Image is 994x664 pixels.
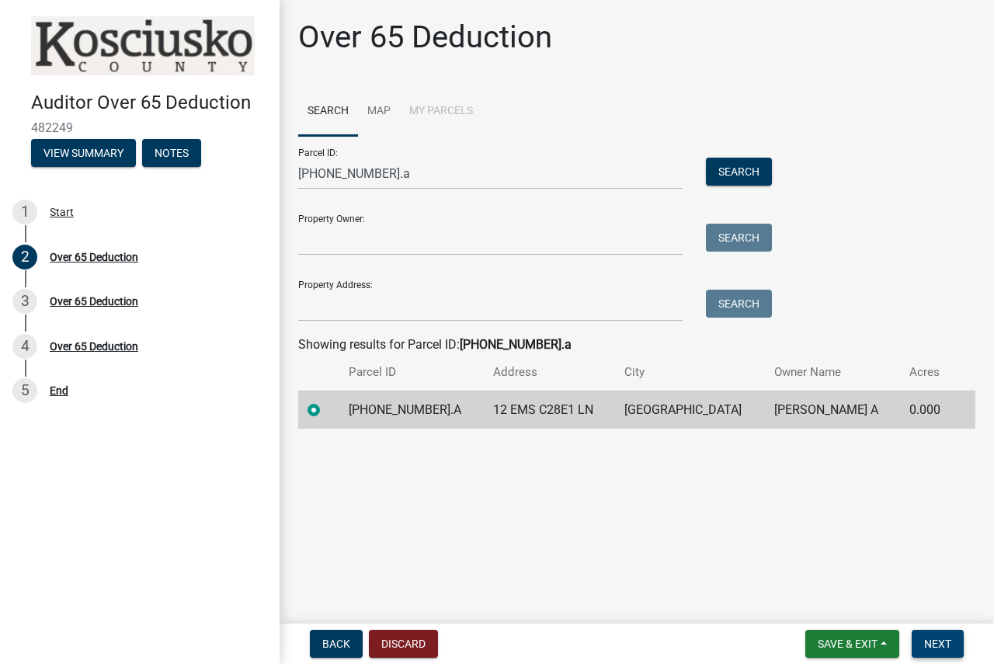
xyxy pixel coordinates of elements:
span: Next [924,638,951,650]
div: 1 [12,200,37,224]
span: 482249 [31,120,248,135]
a: Map [358,87,400,137]
button: Search [706,224,772,252]
span: Back [322,638,350,650]
button: View Summary [31,139,136,167]
th: Address [484,354,615,391]
th: Owner Name [765,354,900,391]
wm-modal-confirm: Notes [142,148,201,160]
div: 5 [12,378,37,403]
button: Back [310,630,363,658]
wm-modal-confirm: Summary [31,148,136,160]
span: Save & Exit [818,638,878,650]
button: Search [706,290,772,318]
button: Search [706,158,772,186]
div: Showing results for Parcel ID: [298,335,975,354]
div: 4 [12,334,37,359]
td: [PHONE_NUMBER].A [339,391,484,429]
th: City [615,354,765,391]
button: Notes [142,139,201,167]
td: 12 EMS C28E1 LN [484,391,615,429]
img: Kosciusko County, Indiana [31,16,255,75]
div: Start [50,207,74,217]
div: End [50,385,68,396]
button: Save & Exit [805,630,899,658]
h1: Over 65 Deduction [298,19,552,56]
button: Discard [369,630,438,658]
th: Acres [900,354,955,391]
div: Over 65 Deduction [50,252,138,262]
div: Over 65 Deduction [50,341,138,352]
button: Next [912,630,964,658]
a: Search [298,87,358,137]
td: [PERSON_NAME] A [765,391,900,429]
div: 3 [12,289,37,314]
th: Parcel ID [339,354,484,391]
td: [GEOGRAPHIC_DATA] [615,391,765,429]
td: 0.000 [900,391,955,429]
div: Over 65 Deduction [50,296,138,307]
h4: Auditor Over 65 Deduction [31,92,267,114]
strong: [PHONE_NUMBER].a [460,337,572,352]
div: 2 [12,245,37,269]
